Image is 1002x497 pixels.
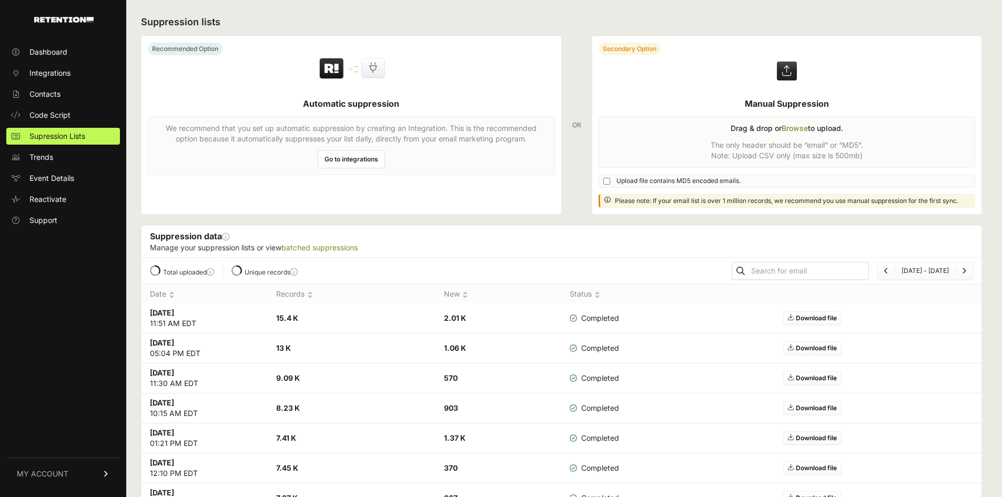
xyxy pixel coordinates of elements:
[307,291,313,299] img: no_sort-eaf950dc5ab64cae54d48a5578032e96f70b2ecb7d747501f34c8f2db400fb66.gif
[276,433,296,442] strong: 7.41 K
[141,423,268,453] td: 01:21 PM EDT
[570,463,619,473] span: Completed
[570,343,619,353] span: Completed
[962,267,966,275] a: Next
[29,110,70,120] span: Code Script
[141,333,268,363] td: 05:04 PM EDT
[34,17,94,23] img: Retention.com
[150,308,174,317] strong: [DATE]
[150,242,973,253] p: Manage your suppression lists or view
[783,341,842,355] a: Download file
[349,68,358,70] img: integration
[155,123,548,144] p: We recommend that you set up automatic suppression by creating an Integration. This is the recomm...
[783,431,842,445] a: Download file
[444,313,466,322] strong: 2.01 K
[163,268,214,276] label: Total uploaded
[570,433,619,443] span: Completed
[141,393,268,423] td: 10:15 AM EDT
[6,107,120,124] a: Code Script
[245,268,298,276] label: Unique records
[141,226,981,257] div: Suppression data
[603,178,610,185] input: Upload file contains MD5 encoded emails.
[594,291,600,299] img: no_sort-eaf950dc5ab64cae54d48a5578032e96f70b2ecb7d747501f34c8f2db400fb66.gif
[572,36,581,215] div: OR
[444,373,458,382] strong: 570
[783,461,842,475] a: Download file
[349,71,358,73] img: integration
[150,458,174,467] strong: [DATE]
[29,152,53,163] span: Trends
[276,373,300,382] strong: 9.09 K
[29,89,60,99] span: Contacts
[616,177,741,185] span: Upload file contains MD5 encoded emails.
[783,371,842,385] a: Download file
[884,267,888,275] a: Previous
[268,285,436,304] th: Records
[29,68,70,78] span: Integrations
[141,15,982,29] h2: Suppression lists
[349,66,358,67] img: integration
[749,263,868,278] input: Search for email
[29,194,66,205] span: Reactivate
[276,463,298,472] strong: 7.45 K
[141,363,268,393] td: 11:30 AM EDT
[6,212,120,229] a: Support
[29,215,57,226] span: Support
[303,97,399,110] h5: Automatic suppression
[276,343,291,352] strong: 13 K
[148,43,222,55] div: Recommended Option
[570,373,619,383] span: Completed
[141,285,268,304] th: Date
[150,488,174,497] strong: [DATE]
[318,150,385,168] a: Go to integrations
[276,313,298,322] strong: 15.4 K
[444,433,465,442] strong: 1.37 K
[895,267,955,275] li: [DATE] - [DATE]
[141,453,268,483] td: 12:10 PM EDT
[436,285,562,304] th: New
[169,291,175,299] img: no_sort-eaf950dc5ab64cae54d48a5578032e96f70b2ecb7d747501f34c8f2db400fb66.gif
[6,149,120,166] a: Trends
[141,303,268,333] td: 11:51 AM EDT
[570,313,619,323] span: Completed
[281,243,358,252] a: batched suppressions
[29,173,74,184] span: Event Details
[783,311,842,325] a: Download file
[444,343,466,352] strong: 1.06 K
[6,128,120,145] a: Supression Lists
[6,170,120,187] a: Event Details
[17,469,68,479] span: MY ACCOUNT
[29,131,85,141] span: Supression Lists
[6,191,120,208] a: Reactivate
[444,463,458,472] strong: 370
[6,86,120,103] a: Contacts
[877,262,973,280] nav: Page navigation
[276,403,300,412] strong: 8.23 K
[150,428,174,437] strong: [DATE]
[444,403,458,412] strong: 903
[6,44,120,60] a: Dashboard
[6,458,120,490] a: MY ACCOUNT
[462,291,468,299] img: no_sort-eaf950dc5ab64cae54d48a5578032e96f70b2ecb7d747501f34c8f2db400fb66.gif
[150,398,174,407] strong: [DATE]
[150,338,174,347] strong: [DATE]
[29,47,67,57] span: Dashboard
[318,57,345,80] img: Retention
[570,403,619,413] span: Completed
[783,401,842,415] a: Download file
[150,368,174,377] strong: [DATE]
[6,65,120,82] a: Integrations
[561,285,645,304] th: Status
